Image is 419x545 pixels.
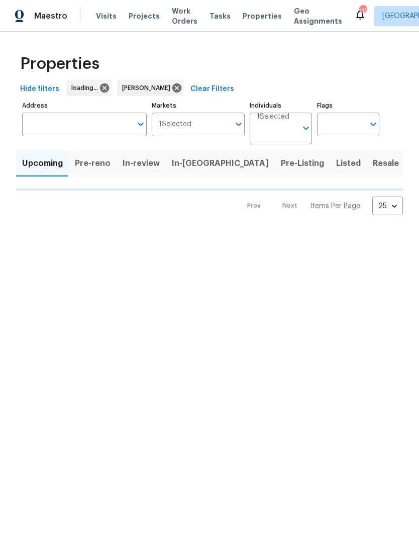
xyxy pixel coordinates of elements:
span: Pre-reno [75,156,111,170]
div: [PERSON_NAME] [117,80,183,96]
button: Clear Filters [186,80,238,99]
span: Tasks [209,13,231,20]
span: Projects [129,11,160,21]
button: Open [232,117,246,131]
span: Resale [373,156,399,170]
label: Address [22,103,147,109]
span: Properties [243,11,282,21]
span: [PERSON_NAME] [122,83,174,93]
span: Properties [20,59,99,69]
span: Visits [96,11,117,21]
div: 25 [372,193,403,219]
nav: Pagination Navigation [238,197,403,215]
label: Individuals [250,103,312,109]
span: Maestro [34,11,67,21]
span: Work Orders [172,6,197,26]
span: loading... [71,83,102,93]
button: Hide filters [16,80,63,99]
span: In-review [123,156,160,170]
span: Pre-Listing [281,156,324,170]
label: Markets [152,103,245,109]
span: 1 Selected [159,120,191,129]
span: Geo Assignments [294,6,342,26]
span: In-[GEOGRAPHIC_DATA] [172,156,269,170]
button: Open [134,117,148,131]
label: Flags [317,103,379,109]
span: 1 Selected [257,113,289,121]
span: Listed [336,156,361,170]
span: Clear Filters [190,83,234,96]
button: Open [366,117,380,131]
p: Items Per Page [310,201,360,211]
div: 115 [359,6,366,16]
span: Upcoming [22,156,63,170]
span: Hide filters [20,83,59,96]
button: Open [299,121,313,135]
div: loading... [66,80,111,96]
